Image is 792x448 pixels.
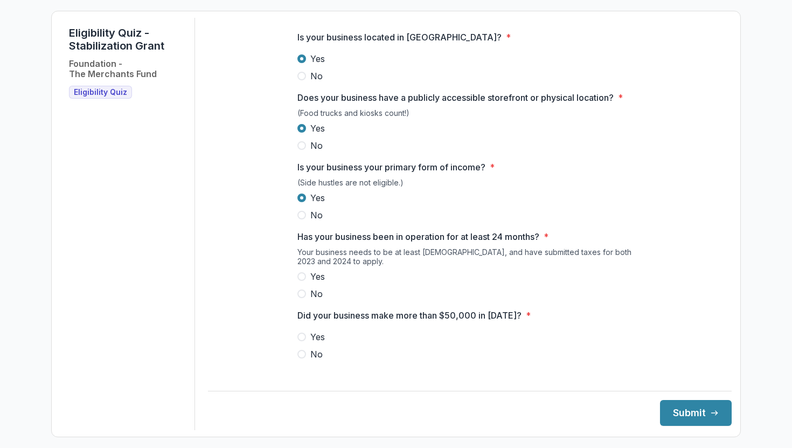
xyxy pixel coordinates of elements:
p: Does your business have a publicly accessible storefront or physical location? [297,91,614,104]
span: No [310,287,323,300]
span: Yes [310,122,325,135]
h2: Foundation - The Merchants Fund [69,59,157,79]
p: Is your business located in [GEOGRAPHIC_DATA]? [297,31,502,44]
span: Eligibility Quiz [74,88,127,97]
span: Yes [310,330,325,343]
span: Yes [310,52,325,65]
span: No [310,348,323,361]
span: Yes [310,191,325,204]
h1: Eligibility Quiz - Stabilization Grant [69,26,186,52]
div: (Food trucks and kiosks count!) [297,108,642,122]
p: Did your business make more than $50,000 in [DATE]? [297,309,522,322]
span: Yes [310,270,325,283]
div: (Side hustles are not eligible.) [297,178,642,191]
p: Is your business your primary form of income? [297,161,485,174]
div: Your business needs to be at least [DEMOGRAPHIC_DATA], and have submitted taxes for both 2023 and... [297,247,642,270]
button: Submit [660,400,732,426]
span: No [310,209,323,222]
span: No [310,70,323,82]
span: No [310,139,323,152]
p: Has your business been in operation for at least 24 months? [297,230,539,243]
